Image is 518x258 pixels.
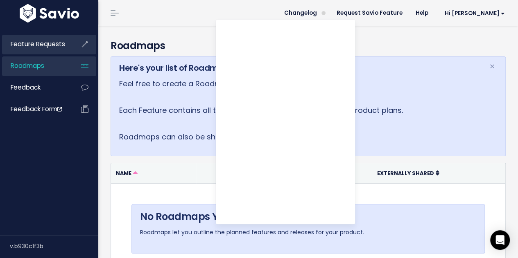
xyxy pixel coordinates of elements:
a: Hi [PERSON_NAME] [435,7,511,20]
a: Name [116,169,138,177]
h4: No Roadmaps Yet [140,209,476,224]
span: Feedback form [11,105,62,113]
a: Feedback form [2,100,68,119]
a: Help [409,7,435,19]
span: × [489,60,495,73]
span: Name [116,170,131,177]
a: Roadmaps [2,56,68,75]
span: Changelog [284,10,317,16]
span: Externally Shared [377,170,434,177]
div: Roadmaps let you outline the planned features and releases for your product. [131,204,485,253]
a: Externally Shared [377,169,439,177]
a: Feedback [2,78,68,97]
img: logo-white.9d6f32f41409.svg [18,4,81,22]
a: Feature Requests [2,35,68,54]
span: Roadmaps [11,61,44,70]
span: Feature Requests [11,40,65,48]
button: Close [481,57,503,76]
p: Feel free to create a Roadmap and add Features to it. Each Feature contains all the related evide... [119,77,479,144]
h4: Roadmaps [111,38,506,53]
h5: Here's your list of Roadmaps [119,62,479,74]
span: Feedback [11,83,41,92]
div: v.b930c1f3b [10,236,98,257]
div: Open Intercom Messenger [490,230,510,250]
span: Hi [PERSON_NAME] [445,10,505,16]
a: Request Savio Feature [330,7,409,19]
